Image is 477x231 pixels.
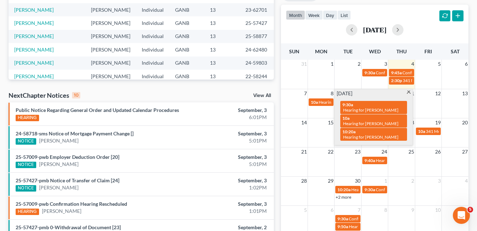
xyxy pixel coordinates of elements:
[16,162,36,168] div: NOTICE
[16,138,36,145] div: NOTICE
[411,177,415,185] span: 2
[384,206,388,214] span: 8
[354,177,361,185] span: 30
[188,184,267,191] div: 1:02PM
[39,184,78,191] a: [PERSON_NAME]
[204,3,240,16] td: 13
[300,177,308,185] span: 28
[188,177,267,184] div: September, 3
[136,3,169,16] td: Individual
[188,161,267,168] div: 5:01PM
[204,16,240,29] td: 13
[85,3,136,16] td: [PERSON_NAME]
[349,224,404,229] span: Hearing for [PERSON_NAME]
[204,43,240,56] td: 13
[14,33,54,39] a: [PERSON_NAME]
[39,161,78,168] a: [PERSON_NAME]
[16,185,36,192] div: NOTICE
[364,158,375,163] span: 9:40a
[169,30,204,43] td: GANB
[16,115,39,121] div: HEARING
[188,154,267,161] div: September, 3
[188,200,267,208] div: September, 3
[39,137,78,144] a: [PERSON_NAME]
[16,107,179,113] a: Public Notice Regarding General Order and Updated Calendar Procedures
[303,206,308,214] span: 5
[453,207,470,224] iframe: Intercom live chat
[343,134,399,140] span: Hearing for [PERSON_NAME]
[169,57,204,70] td: GANB
[330,60,334,68] span: 1
[330,89,334,98] span: 8
[342,129,356,134] span: 10:20a
[16,209,39,215] div: HEARING
[85,30,136,43] td: [PERSON_NAME]
[464,177,468,185] span: 4
[14,7,54,13] a: [PERSON_NAME]
[384,177,388,185] span: 1
[169,43,204,56] td: GANB
[451,48,460,54] span: Sat
[327,177,334,185] span: 29
[169,3,204,16] td: GANB
[136,43,169,56] td: Individual
[357,60,361,68] span: 2
[464,60,468,68] span: 6
[327,118,334,127] span: 15
[85,57,136,70] td: [PERSON_NAME]
[343,48,353,54] span: Tue
[315,48,327,54] span: Mon
[363,26,386,33] h2: [DATE]
[424,48,432,54] span: Fri
[286,10,305,20] button: month
[434,206,441,214] span: 10
[384,60,388,68] span: 3
[337,10,351,20] button: list
[319,100,374,105] span: Hearing for [PERSON_NAME]
[72,92,80,98] div: 10
[240,30,274,43] td: 25-58877
[188,208,267,215] div: 1:01PM
[85,43,136,56] td: [PERSON_NAME]
[467,207,473,213] span: 5
[391,70,402,75] span: 9:45a
[16,177,119,183] a: 25-57427-pmb Notice of Transfer of Claim [24]
[327,147,334,156] span: 22
[376,187,457,192] span: Confirmation Hearing for [PERSON_NAME]
[434,118,441,127] span: 19
[408,147,415,156] span: 25
[240,3,274,16] td: 23-62701
[204,30,240,43] td: 13
[354,147,361,156] span: 23
[303,89,308,98] span: 7
[300,118,308,127] span: 14
[461,118,468,127] span: 20
[305,10,323,20] button: week
[16,130,134,136] a: 24-58718-sms Notice of Mortgage Payment Change []
[376,70,457,75] span: Confirmation Hearing for [PERSON_NAME]
[204,70,240,83] td: 13
[437,177,441,185] span: 3
[188,137,267,144] div: 5:01PM
[85,16,136,29] td: [PERSON_NAME]
[300,147,308,156] span: 21
[169,70,204,83] td: GANB
[240,57,274,70] td: 24-59803
[14,60,54,66] a: [PERSON_NAME]
[369,48,381,54] span: Wed
[337,216,348,221] span: 9:30a
[411,206,415,214] span: 9
[14,20,54,26] a: [PERSON_NAME]
[396,48,407,54] span: Thu
[169,16,204,29] td: GANB
[434,147,441,156] span: 26
[330,206,334,214] span: 6
[188,224,267,231] div: September, 2
[349,216,430,221] span: Confirmation Hearing for [PERSON_NAME]
[240,16,274,29] td: 25-57427
[204,57,240,70] td: 13
[136,57,169,70] td: Individual
[42,208,81,215] a: [PERSON_NAME]
[381,147,388,156] span: 24
[364,187,375,192] span: 9:30a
